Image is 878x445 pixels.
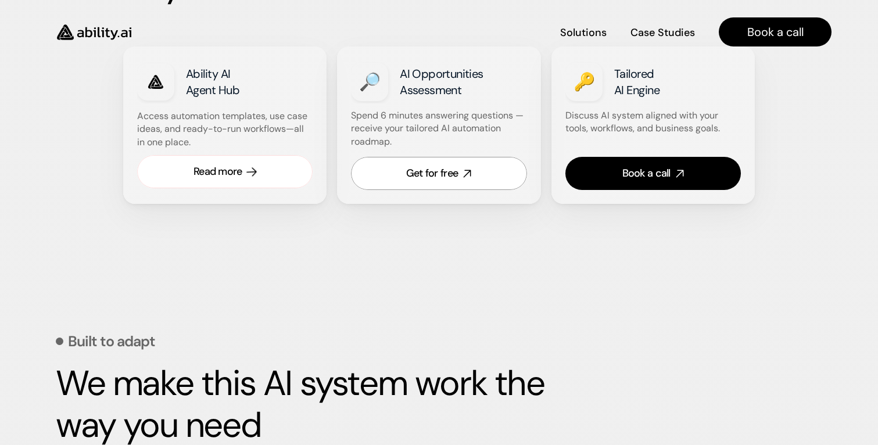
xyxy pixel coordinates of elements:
strong: AI Engine [614,82,660,98]
a: Get for free [351,157,527,190]
strong: Tailored [614,66,654,81]
div: Book a call [622,166,671,181]
a: Read more [137,155,313,188]
nav: Main navigation [148,17,832,46]
h3: 🔎 [359,70,381,94]
strong: Ability AI Agent Hub [186,66,240,98]
h4: Solutions [560,26,607,40]
h4: Case Studies [630,26,695,40]
strong: AI Opportunities Assessment [400,66,486,98]
p: Discuss AI system aligned with your tools, workflows, and business goals. [565,109,740,135]
a: Book a call [565,157,741,190]
a: Case Studies [630,22,696,42]
strong: Spend 6 minutes answering questions — receive your tailored AI automation roadmap. [351,109,526,148]
p: Built to adapt [68,334,155,349]
h4: Book a call [747,24,804,40]
a: Book a call [719,17,832,46]
div: Read more [193,164,242,179]
div: Get for free [406,166,458,181]
p: Access automation templates, use case ideas, and ready-to-run workflows—all in one place. [137,110,311,149]
a: Solutions [560,22,607,42]
h3: 🔑 [574,70,595,94]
